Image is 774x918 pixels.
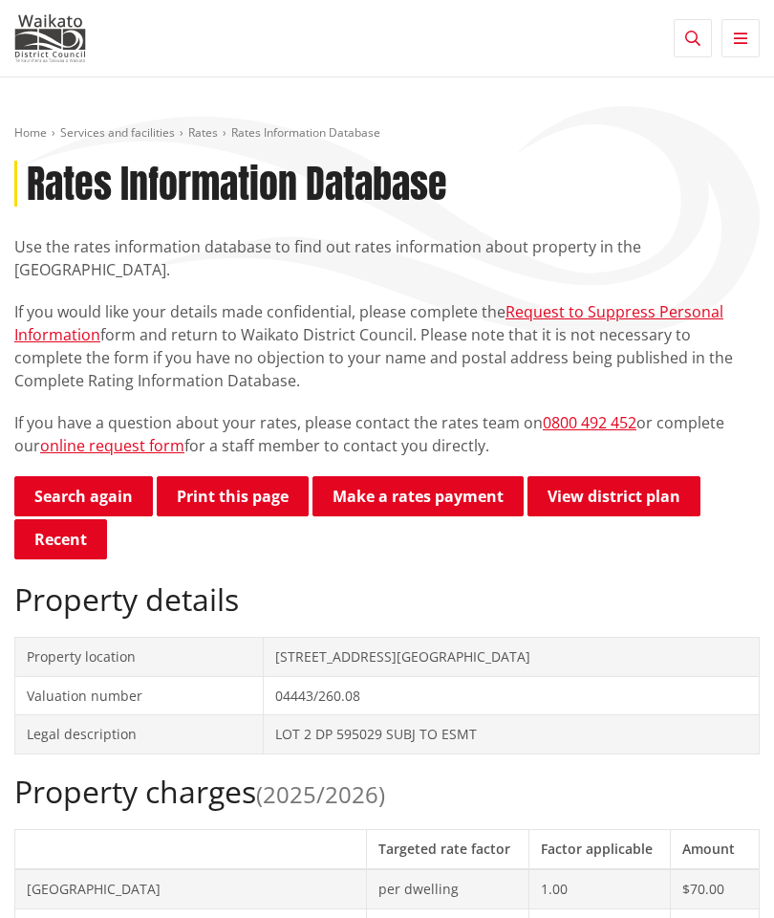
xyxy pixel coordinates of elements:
h2: Property charges [14,774,760,810]
a: Services and facilities [60,124,175,141]
th: Factor applicable [529,830,671,869]
a: Make a rates payment [312,476,524,516]
p: If you would like your details made confidential, please complete the form and return to Waikato ... [14,300,760,392]
td: LOT 2 DP 595029 SUBJ TO ESMT [263,715,759,754]
button: Print this page [157,476,309,516]
a: Home [14,124,47,141]
a: Rates [188,124,218,141]
th: Targeted rate factor [367,830,529,869]
a: Request to Suppress Personal Information [14,301,723,345]
button: Recent [14,519,107,559]
th: Amount [671,830,760,869]
td: Property location [15,638,264,677]
td: Legal description [15,715,264,754]
p: Use the rates information database to find out rates information about property in the [GEOGRAPHI... [14,235,760,281]
td: [GEOGRAPHIC_DATA] [15,869,367,908]
td: Valuation number [15,676,264,715]
td: 1.00 [529,869,671,908]
span: (2025/2026) [256,778,385,810]
a: Search again [14,476,153,516]
nav: breadcrumb [14,125,760,142]
a: View district plan [527,476,700,516]
a: online request form [40,435,184,456]
td: [STREET_ADDRESS][GEOGRAPHIC_DATA] [263,638,759,677]
h1: Rates Information Database [27,161,447,207]
h2: Property details [14,581,760,618]
a: 0800 492 452 [543,412,636,433]
img: Waikato District Council - Te Kaunihera aa Takiwaa o Waikato [14,14,86,62]
span: Rates Information Database [231,124,380,141]
td: $70.00 [671,869,760,908]
p: If you have a question about your rates, please contact the rates team on or complete our for a s... [14,411,760,457]
td: per dwelling [367,869,529,908]
td: 04443/260.08 [263,676,759,715]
